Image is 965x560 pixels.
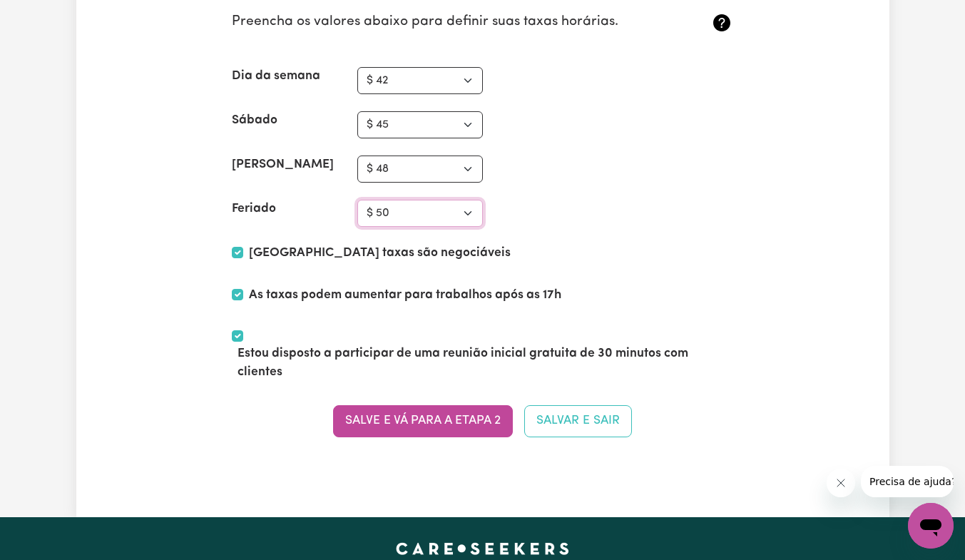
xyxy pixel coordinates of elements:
[232,158,334,170] font: [PERSON_NAME]
[232,203,276,215] font: Feriado
[536,414,620,427] font: Salvar e sair
[333,405,513,437] button: Salve e vá para a Etapa 2
[232,114,277,126] font: Sábado
[249,289,561,301] font: As taxas podem aumentar para trabalhos após as 17h
[524,405,632,437] button: Salvar e sair
[861,466,954,497] iframe: Mensagem da empresa
[238,347,688,378] font: Estou disposto a participar de uma reunião inicial gratuita de 30 minutos com clientes
[827,469,855,497] iframe: Fechar mensagem
[232,15,618,29] font: Preencha os valores abaixo para definir suas taxas horárias.
[249,247,511,259] font: [GEOGRAPHIC_DATA] taxas são negociáveis
[345,414,501,427] font: Salve e vá para a Etapa 2
[9,10,96,21] font: Precisa de ajuda?
[396,543,569,554] a: Página inicial para quem busca cuidados
[232,70,320,82] font: Dia da semana
[908,503,954,549] iframe: Botão para iniciar a janela de mensagens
